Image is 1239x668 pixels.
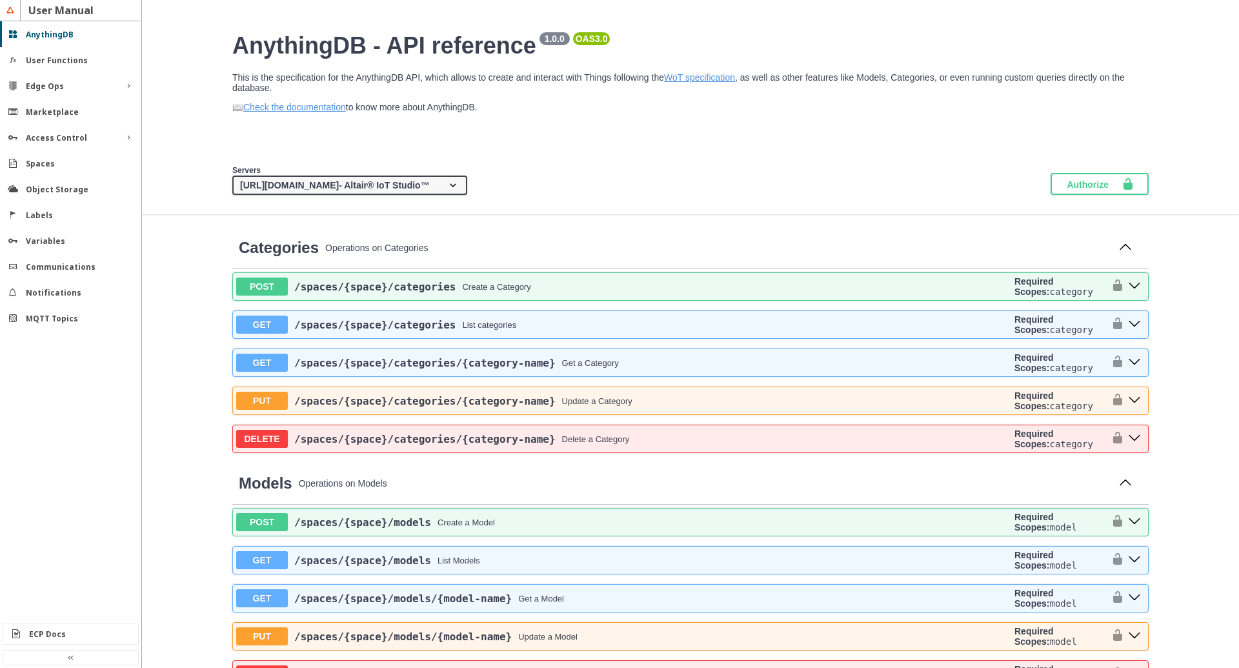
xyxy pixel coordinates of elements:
button: authorization button unlocked [1105,588,1124,609]
b: Required Scopes: [1014,276,1054,297]
code: category [1049,363,1093,373]
span: Servers [232,166,261,175]
button: Collapse operation [1115,238,1136,258]
div: List categories [462,320,516,330]
h2: AnythingDB - API reference [232,32,1149,59]
a: /spaces/{space}/categories/{category-name} [294,433,556,445]
b: Required Scopes: [1014,314,1054,335]
span: GET [236,316,288,334]
a: /spaces/{space}/categories [294,281,456,293]
div: Get a Category [562,358,619,368]
span: POST [236,278,288,296]
code: model [1049,560,1076,571]
span: /spaces /{space} /models [294,516,431,529]
a: Check the documentation [243,102,346,112]
div: Update a Model [518,632,578,642]
a: Models [239,474,292,492]
code: model [1049,598,1076,609]
button: post ​/spaces​/{space}​/categories [1124,278,1145,295]
a: Categories [239,239,319,257]
button: authorization button unlocked [1105,352,1124,373]
button: GET/spaces/{space}/categories/{category-name}Get a Category [236,354,1009,372]
code: category [1049,401,1093,411]
b: Required Scopes: [1014,390,1054,411]
button: authorization button unlocked [1105,550,1124,571]
b: Required Scopes: [1014,588,1054,609]
a: /spaces/{space}/models/{model-name} [294,631,512,643]
div: Create a Model [438,518,495,527]
button: authorization button unlocked [1105,276,1124,297]
span: Authorize [1067,177,1122,190]
b: Required Scopes: [1014,550,1054,571]
span: PUT [236,627,288,645]
span: POST [236,513,288,531]
b: Required Scopes: [1014,626,1054,647]
b: Required Scopes: [1014,512,1054,532]
p: Operations on Categories [325,243,1109,253]
p: Operations on Models [299,478,1109,489]
span: DELETE [236,430,288,448]
button: Collapse operation [1115,474,1136,493]
button: GET/spaces/{space}/modelsList Models [236,551,1009,569]
button: authorization button unlocked [1105,626,1124,647]
button: DELETE/spaces/{space}/categories/{category-name}Delete a Category [236,430,1009,448]
button: get ​/spaces​/{space}​/categories [1124,316,1145,333]
button: post ​/spaces​/{space}​/models [1124,514,1145,531]
pre: 1.0.0 [542,34,567,44]
a: /spaces/{space}/categories/{category-name} [294,357,556,369]
b: Required Scopes: [1014,429,1054,449]
p: This is the specification for the AnythingDB API, which allows to create and interact with Things... [232,72,1149,93]
button: GET/spaces/{space}/categoriesList categories [236,316,1009,334]
span: GET [236,354,288,372]
a: WoT specification [664,72,735,83]
span: GET [236,589,288,607]
button: GET/spaces/{space}/models/{model-name}Get a Model [236,589,1009,607]
button: delete ​/spaces​/{space}​/categories​/{category-name} [1124,430,1145,447]
button: PUT/spaces/{space}/categories/{category-name}Update a Category [236,392,1009,410]
div: Create a Category [462,282,530,292]
code: category [1049,287,1093,297]
button: put ​/spaces​/{space}​/models​/{model-name} [1124,628,1145,645]
span: /spaces /{space} /categories /{category-name} [294,433,556,445]
div: Delete a Category [562,434,630,444]
p: 📖 to know more about AnythingDB. [232,102,1149,112]
button: Authorize [1051,173,1149,195]
code: model [1049,636,1076,647]
button: get ​/spaces​/{space}​/categories​/{category-name} [1124,354,1145,371]
a: /spaces/{space}/models/{model-name} [294,592,512,605]
span: /spaces /{space} /categories /{category-name} [294,357,556,369]
button: authorization button unlocked [1105,314,1124,335]
code: category [1049,439,1093,449]
a: /spaces/{space}/categories [294,319,456,331]
button: get ​/spaces​/{space}​/models​/{model-name} [1124,590,1145,607]
button: authorization button unlocked [1105,390,1124,411]
button: authorization button unlocked [1105,512,1124,532]
a: /spaces/{space}/models [294,554,431,567]
span: /spaces /{space} /models /{model-name} [294,592,512,605]
pre: OAS 3.0 [576,34,608,44]
div: Update a Category [562,396,632,406]
span: /spaces /{space} /models /{model-name} [294,631,512,643]
div: Get a Model [518,594,564,603]
code: model [1049,522,1076,532]
a: /spaces/{space}/models [294,516,431,529]
span: PUT [236,392,288,410]
span: /spaces /{space} /categories /{category-name} [294,395,556,407]
span: Categories [239,239,319,256]
a: /spaces/{space}/categories/{category-name} [294,395,556,407]
code: category [1049,325,1093,335]
button: POST/spaces/{space}/categoriesCreate a Category [236,278,1009,296]
button: PUT/spaces/{space}/models/{model-name}Update a Model [236,627,1009,645]
button: put ​/spaces​/{space}​/categories​/{category-name} [1124,392,1145,409]
button: get ​/spaces​/{space}​/models [1124,552,1145,569]
b: Required Scopes: [1014,352,1054,373]
span: GET [236,551,288,569]
span: /spaces /{space} /categories [294,281,456,293]
span: /spaces /{space} /categories [294,319,456,331]
button: authorization button unlocked [1105,429,1124,449]
div: List Models [438,556,480,565]
button: POST/spaces/{space}/modelsCreate a Model [236,513,1009,531]
span: /spaces /{space} /models [294,554,431,567]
